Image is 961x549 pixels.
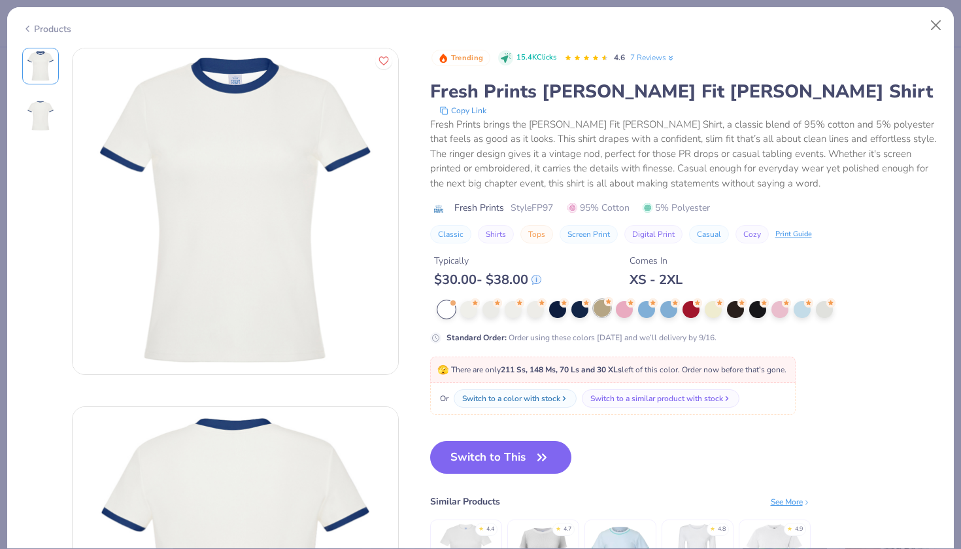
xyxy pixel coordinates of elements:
div: Typically [434,254,541,268]
div: 4.9 [795,525,803,534]
div: Fresh Prints brings the [PERSON_NAME] Fit [PERSON_NAME] Shirt, a classic blend of 95% cotton and ... [430,117,939,191]
span: 95% Cotton [567,201,630,215]
span: Or [437,393,448,404]
button: Switch to a color with stock [454,389,577,408]
strong: Standard Order : [447,332,507,343]
span: Fresh Prints [454,201,504,215]
div: 4.7 [564,525,571,534]
button: Close [924,13,949,38]
div: Switch to a color with stock [462,393,560,404]
img: Trending sort [438,53,448,63]
img: Front [73,48,398,374]
span: 15.4K Clicks [516,52,556,63]
div: ★ [710,525,715,530]
img: Back [25,100,56,132]
button: copy to clipboard [435,104,490,117]
button: Tops [520,225,553,243]
span: Style FP97 [511,201,553,215]
button: Like [375,52,392,69]
strong: 211 Ss, 148 Ms, 70 Ls and 30 XLs [501,364,622,375]
span: There are only left of this color. Order now before that's gone. [437,364,786,375]
div: Switch to a similar product with stock [590,393,723,404]
div: ★ [787,525,792,530]
div: Comes In [630,254,683,268]
a: 7 Reviews [630,52,675,63]
div: Products [22,22,71,36]
div: ★ [479,525,484,530]
div: Similar Products [430,495,500,508]
div: 4.6 Stars [564,48,609,69]
span: 🫣 [437,364,448,376]
div: 4.4 [486,525,494,534]
button: Cozy [735,225,769,243]
img: Front [25,50,56,82]
img: brand logo [430,204,448,214]
div: $ 30.00 - $ 38.00 [434,272,541,288]
button: Digital Print [624,225,683,243]
div: Order using these colors [DATE] and we’ll delivery by 9/16. [447,332,717,344]
button: Classic [430,225,471,243]
div: 4.8 [718,525,726,534]
button: Badge Button [431,50,490,67]
span: Trending [451,54,483,62]
div: Fresh Prints [PERSON_NAME] Fit [PERSON_NAME] Shirt [430,79,939,104]
div: See More [771,496,811,508]
span: 5% Polyester [643,201,710,215]
button: Screen Print [560,225,618,243]
button: Switch to a similar product with stock [582,389,739,408]
div: ★ [556,525,561,530]
button: Shirts [478,225,514,243]
button: Switch to This [430,441,572,474]
div: XS - 2XL [630,272,683,288]
div: Print Guide [775,229,812,240]
span: 4.6 [614,52,625,63]
button: Casual [689,225,729,243]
